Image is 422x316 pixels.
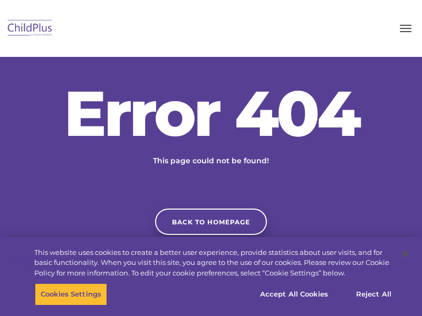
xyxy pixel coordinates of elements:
[155,209,267,235] a: Back to homepage
[34,248,392,279] div: This website uses cookies to create a better user experience, provide statistics about user visit...
[5,16,55,41] img: ChildPlus by Procare Solutions
[254,283,334,305] button: Accept All Cookies
[100,155,322,166] p: This page could not be found!
[35,283,107,305] button: Cookies Settings
[53,82,369,145] h2: Error 404
[394,242,417,265] button: Close
[341,283,407,305] button: Reject All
